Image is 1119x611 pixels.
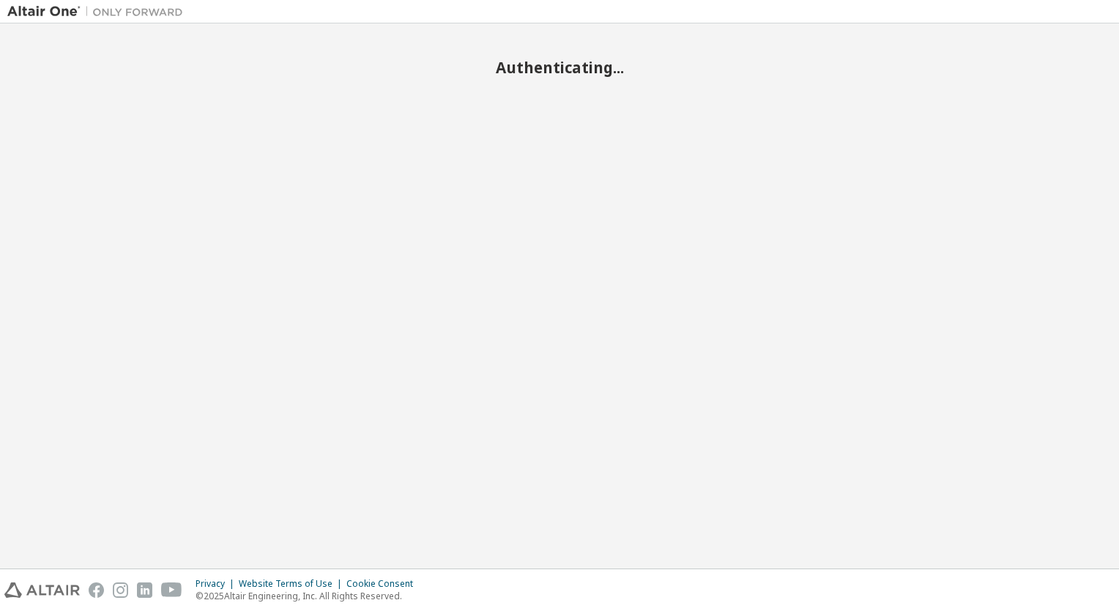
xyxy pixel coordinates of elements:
[89,582,104,598] img: facebook.svg
[161,582,182,598] img: youtube.svg
[113,582,128,598] img: instagram.svg
[7,4,190,19] img: Altair One
[196,590,422,602] p: © 2025 Altair Engineering, Inc. All Rights Reserved.
[7,58,1112,77] h2: Authenticating...
[196,578,239,590] div: Privacy
[137,582,152,598] img: linkedin.svg
[4,582,80,598] img: altair_logo.svg
[346,578,422,590] div: Cookie Consent
[239,578,346,590] div: Website Terms of Use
